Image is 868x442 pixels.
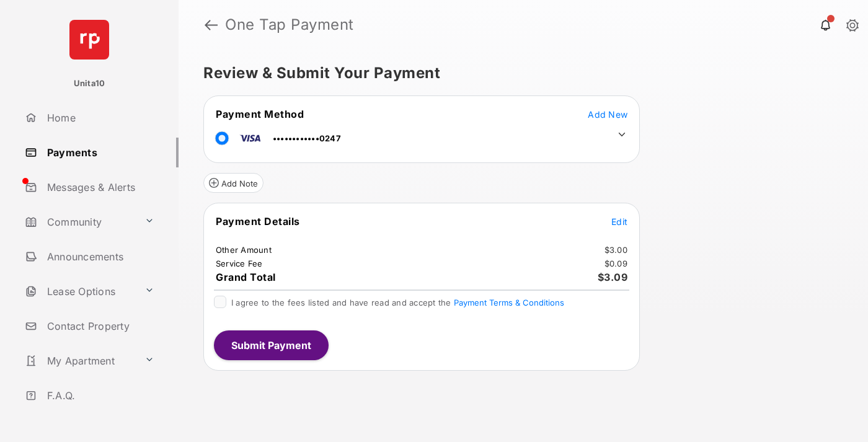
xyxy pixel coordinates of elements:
a: My Apartment [20,346,139,376]
a: Payments [20,138,179,167]
a: Announcements [20,242,179,272]
span: I agree to the fees listed and have read and accept the [231,298,564,307]
a: Home [20,103,179,133]
a: Lease Options [20,276,139,306]
p: Unita10 [74,77,105,90]
h5: Review & Submit Your Payment [203,66,833,81]
td: $0.09 [604,258,628,269]
a: Messages & Alerts [20,172,179,202]
span: Add New [588,109,627,120]
td: Other Amount [215,244,272,255]
button: Edit [611,215,627,228]
button: I agree to the fees listed and have read and accept the [454,298,564,307]
span: Edit [611,216,627,227]
td: Service Fee [215,258,263,269]
span: $3.09 [598,271,628,283]
span: ••••••••••••0247 [273,133,341,143]
a: Community [20,207,139,237]
td: $3.00 [604,244,628,255]
span: Payment Details [216,215,300,228]
button: Add New [588,108,627,120]
img: svg+xml;base64,PHN2ZyB4bWxucz0iaHR0cDovL3d3dy53My5vcmcvMjAwMC9zdmciIHdpZHRoPSI2NCIgaGVpZ2h0PSI2NC... [69,20,109,60]
button: Submit Payment [214,330,329,360]
a: F.A.Q. [20,381,179,410]
a: Contact Property [20,311,179,341]
span: Grand Total [216,271,276,283]
span: Payment Method [216,108,304,120]
strong: One Tap Payment [225,17,354,32]
button: Add Note [203,173,263,193]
